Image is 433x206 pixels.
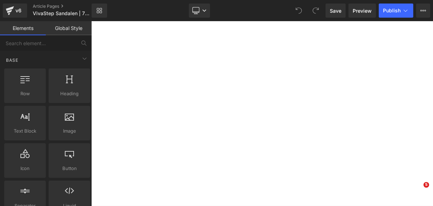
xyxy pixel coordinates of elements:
[14,6,23,15] div: v6
[92,4,107,18] a: New Library
[348,4,376,18] a: Preview
[383,8,401,13] span: Publish
[409,182,426,199] iframe: Intercom live chat
[6,165,44,172] span: Icon
[5,57,19,63] span: Base
[423,182,429,188] span: 5
[353,7,372,14] span: Preview
[33,11,90,16] span: VivaStep Sandalen | 7 Gründe Adv Meta #1
[416,4,430,18] button: More
[51,165,88,172] span: Button
[6,90,44,97] span: Row
[51,90,88,97] span: Heading
[309,4,323,18] button: Redo
[3,4,27,18] a: v6
[46,21,92,35] a: Global Style
[33,4,103,9] a: Article Pages
[6,127,44,135] span: Text Block
[51,127,88,135] span: Image
[292,4,306,18] button: Undo
[330,7,341,14] span: Save
[379,4,413,18] button: Publish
